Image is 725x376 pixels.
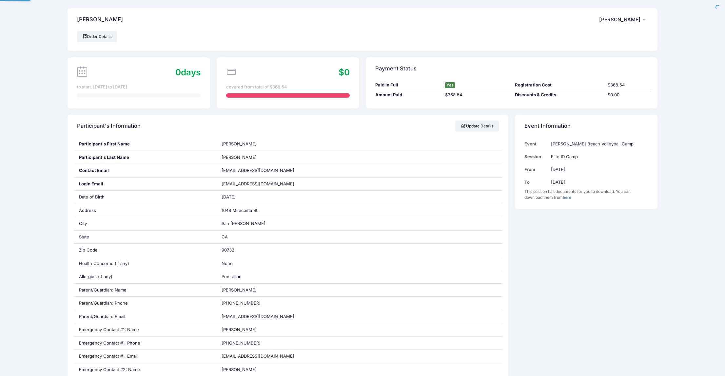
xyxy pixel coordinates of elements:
[222,353,294,359] span: [EMAIL_ADDRESS][DOMAIN_NAME]
[74,244,217,257] div: Zip Code
[605,82,651,88] div: $368.54
[74,191,217,204] div: Date of Birth
[74,270,217,283] div: Allergies (if any)
[524,163,548,176] td: From
[222,141,257,146] span: [PERSON_NAME]
[222,221,265,226] span: San [PERSON_NAME]
[74,164,217,177] div: Contact Email
[524,117,571,136] h4: Event Information
[74,217,217,230] div: City
[222,340,261,346] span: [PHONE_NUMBER]
[222,168,294,173] span: [EMAIL_ADDRESS][DOMAIN_NAME]
[339,67,350,77] span: $0
[74,138,217,151] div: Participant's First Name
[563,195,571,200] a: here
[222,181,304,187] span: [EMAIL_ADDRESS][DOMAIN_NAME]
[226,84,350,90] div: covered from total of $368.54
[222,247,234,253] span: 90732
[74,323,217,336] div: Emergency Contact #1: Name
[512,82,605,88] div: Registration Cost
[524,150,548,163] td: Session
[599,12,648,27] button: [PERSON_NAME]
[524,176,548,189] td: To
[605,92,651,98] div: $0.00
[222,261,233,266] span: None
[77,84,201,90] div: to start. [DATE] to [DATE]
[222,274,242,279] span: Penicillian
[74,337,217,350] div: Emergency Contact #1: Phone
[222,234,228,239] span: CA
[548,138,648,150] td: [PERSON_NAME] Beach Volleyball Camp
[548,163,648,176] td: [DATE]
[375,59,417,78] h4: Payment Status
[372,92,442,98] div: Amount Paid
[442,92,512,98] div: $368.54
[512,92,605,98] div: Discounts & Credits
[548,150,648,163] td: Elite ID Camp
[74,257,217,270] div: Health Concerns (if any)
[222,314,294,319] span: [EMAIL_ADDRESS][DOMAIN_NAME]
[222,155,257,160] span: [PERSON_NAME]
[599,17,640,23] span: [PERSON_NAME]
[74,151,217,164] div: Participant's Last Name
[175,67,181,77] span: 0
[74,231,217,244] div: State
[222,194,236,199] span: [DATE]
[74,350,217,363] div: Emergency Contact #1: Email
[74,284,217,297] div: Parent/Guardian: Name
[77,31,117,42] a: Order Details
[524,138,548,150] td: Event
[77,117,141,136] h4: Participant's Information
[74,310,217,323] div: Parent/Guardian: Email
[77,10,123,29] h4: [PERSON_NAME]
[524,189,648,200] div: This session has documents for you to download. You can download them from
[222,300,261,306] span: [PHONE_NUMBER]
[222,327,257,332] span: [PERSON_NAME]
[74,178,217,191] div: Login Email
[548,176,648,189] td: [DATE]
[222,367,257,372] span: [PERSON_NAME]
[455,121,499,132] a: Update Details
[175,66,201,79] div: days
[222,208,259,213] span: 1648 Miracosta St.
[372,82,442,88] div: Paid in Full
[222,287,257,292] span: [PERSON_NAME]
[74,204,217,217] div: Address
[74,297,217,310] div: Parent/Guardian: Phone
[445,82,455,88] span: Yes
